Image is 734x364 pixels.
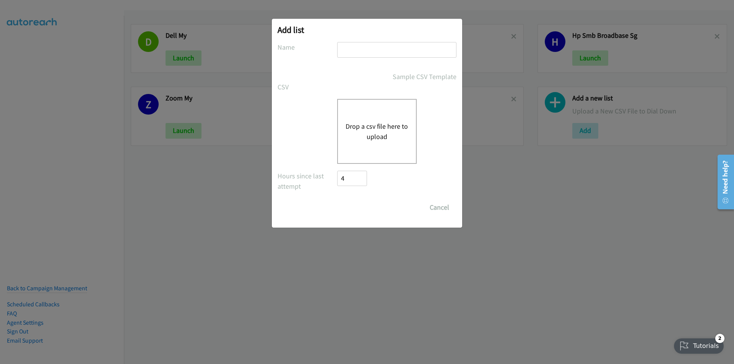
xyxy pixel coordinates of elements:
label: Hours since last attempt [278,171,337,191]
a: Sample CSV Template [393,71,456,82]
label: CSV [278,82,337,92]
button: Drop a csv file here to upload [346,121,408,142]
button: Cancel [422,200,456,215]
iframe: Resource Center [712,152,734,212]
h2: Add list [278,24,456,35]
label: Name [278,42,337,52]
iframe: Checklist [669,331,728,358]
